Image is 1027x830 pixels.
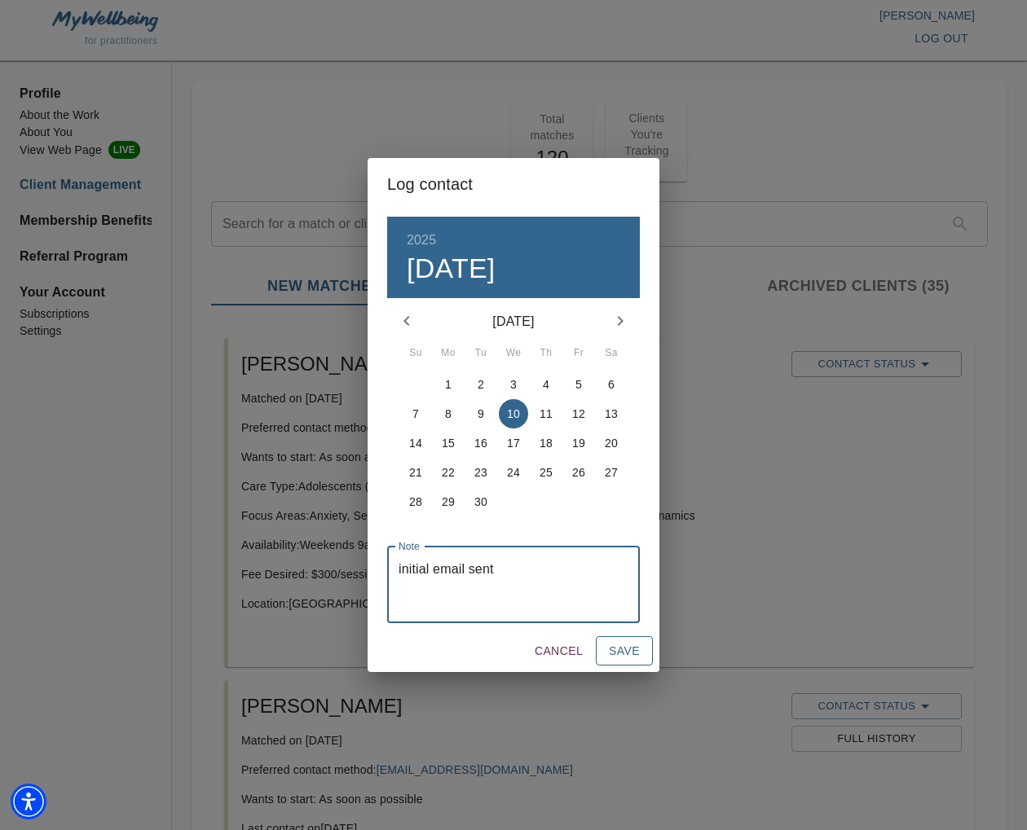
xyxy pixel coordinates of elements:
[572,435,585,451] p: 19
[507,435,520,451] p: 17
[442,435,455,451] p: 15
[478,376,484,393] p: 2
[499,399,528,428] button: 10
[575,376,582,393] p: 5
[412,406,419,422] p: 7
[426,312,601,332] p: [DATE]
[507,406,520,422] p: 10
[445,406,452,422] p: 8
[531,370,561,399] button: 4
[596,636,653,666] button: Save
[434,458,463,487] button: 22
[531,428,561,458] button: 18
[597,345,626,362] span: Sa
[609,641,640,661] span: Save
[434,428,463,458] button: 15
[466,458,496,487] button: 23
[434,487,463,516] button: 29
[597,428,626,458] button: 20
[510,376,517,393] p: 3
[466,370,496,399] button: 2
[401,487,430,516] button: 28
[605,406,618,422] p: 13
[409,464,422,481] p: 21
[409,494,422,510] p: 28
[531,399,561,428] button: 11
[466,487,496,516] button: 30
[442,494,455,510] p: 29
[466,345,496,362] span: Tu
[466,428,496,458] button: 16
[399,561,628,608] textarea: initial email sent
[605,435,618,451] p: 20
[540,435,553,451] p: 18
[474,435,487,451] p: 16
[401,345,430,362] span: Su
[528,636,589,666] button: Cancel
[543,376,549,393] p: 4
[407,252,496,286] button: [DATE]
[499,458,528,487] button: 24
[474,494,487,510] p: 30
[434,345,463,362] span: Mo
[11,784,46,819] div: Accessibility Menu
[507,464,520,481] p: 24
[401,458,430,487] button: 21
[434,399,463,428] button: 8
[597,370,626,399] button: 6
[401,399,430,428] button: 7
[474,464,487,481] p: 23
[434,370,463,399] button: 1
[564,399,593,428] button: 12
[478,406,484,422] p: 9
[401,428,430,458] button: 14
[564,345,593,362] span: Fr
[407,229,436,252] button: 2025
[499,428,528,458] button: 17
[597,399,626,428] button: 13
[409,435,422,451] p: 14
[531,345,561,362] span: Th
[564,458,593,487] button: 26
[499,345,528,362] span: We
[597,458,626,487] button: 27
[499,370,528,399] button: 3
[564,428,593,458] button: 19
[540,464,553,481] p: 25
[572,464,585,481] p: 26
[445,376,452,393] p: 1
[564,370,593,399] button: 5
[540,406,553,422] p: 11
[531,458,561,487] button: 25
[608,376,615,393] p: 6
[442,464,455,481] p: 22
[535,641,583,661] span: Cancel
[466,399,496,428] button: 9
[605,464,618,481] p: 27
[572,406,585,422] p: 12
[387,171,640,197] h2: Log contact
